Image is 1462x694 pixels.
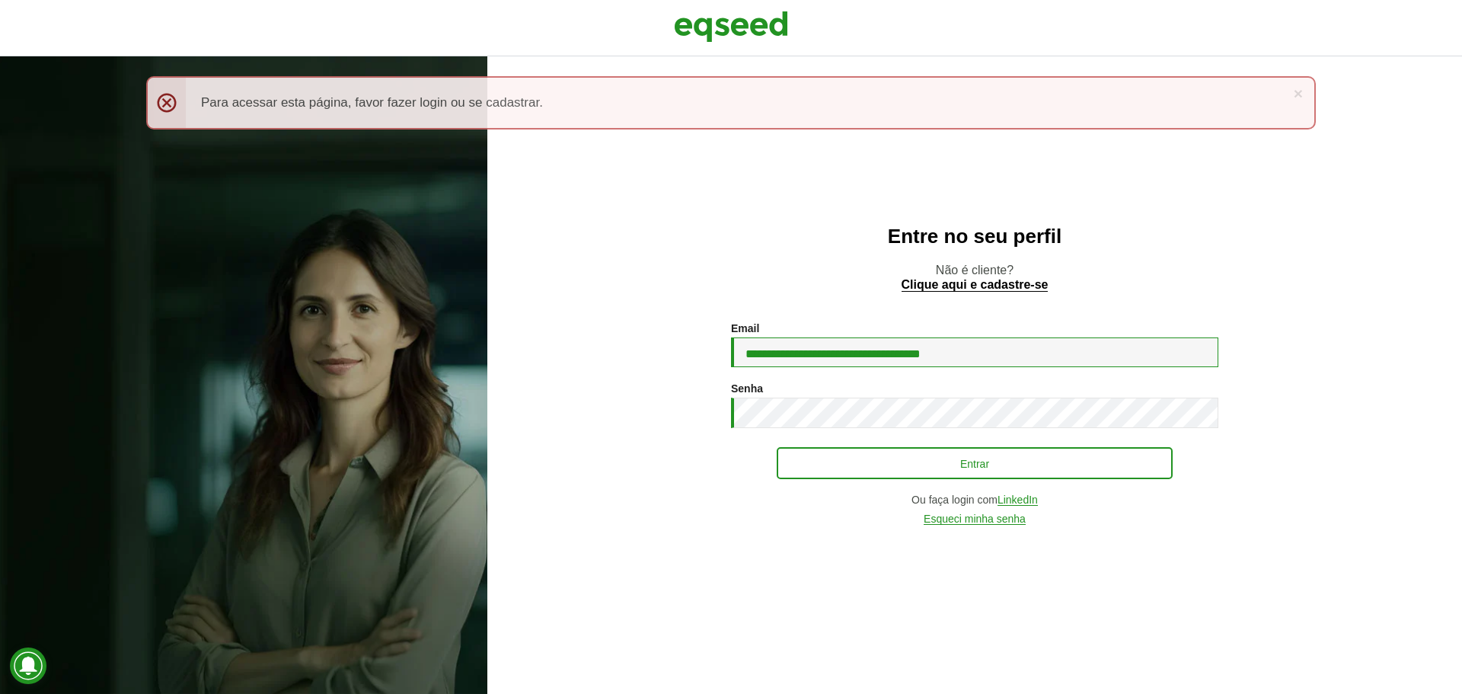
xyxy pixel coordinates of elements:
p: Não é cliente? [518,263,1432,292]
div: Ou faça login com [731,494,1218,506]
label: Email [731,323,759,334]
a: Clique aqui e cadastre-se [902,279,1049,292]
div: Para acessar esta página, favor fazer login ou se cadastrar. [146,76,1316,130]
a: LinkedIn [998,494,1038,506]
a: × [1294,85,1303,101]
button: Entrar [777,447,1173,479]
label: Senha [731,383,763,394]
img: EqSeed Logo [674,8,788,46]
h2: Entre no seu perfil [518,225,1432,248]
a: Esqueci minha senha [924,513,1026,525]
